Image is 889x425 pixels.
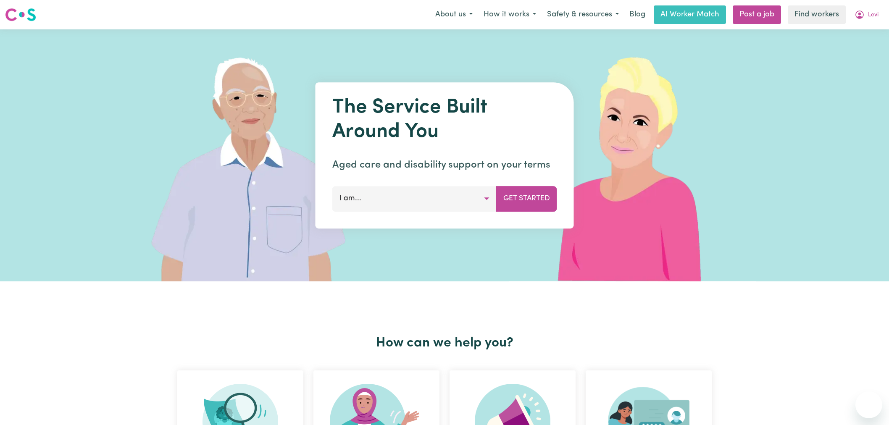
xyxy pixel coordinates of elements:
h2: How can we help you? [172,335,717,351]
button: How it works [478,6,542,24]
button: About us [430,6,478,24]
a: Post a job [733,5,781,24]
button: Get Started [496,186,557,211]
span: Levi [868,10,878,20]
button: I am... [332,186,497,211]
a: Careseekers logo [5,5,36,24]
p: Aged care and disability support on your terms [332,157,557,173]
button: Safety & resources [542,6,624,24]
iframe: Button to launch messaging window [855,391,882,418]
button: My Account [849,6,884,24]
a: Blog [624,5,650,24]
img: Careseekers logo [5,7,36,22]
h1: The Service Built Around You [332,96,557,144]
a: AI Worker Match [654,5,726,24]
a: Find workers [788,5,846,24]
